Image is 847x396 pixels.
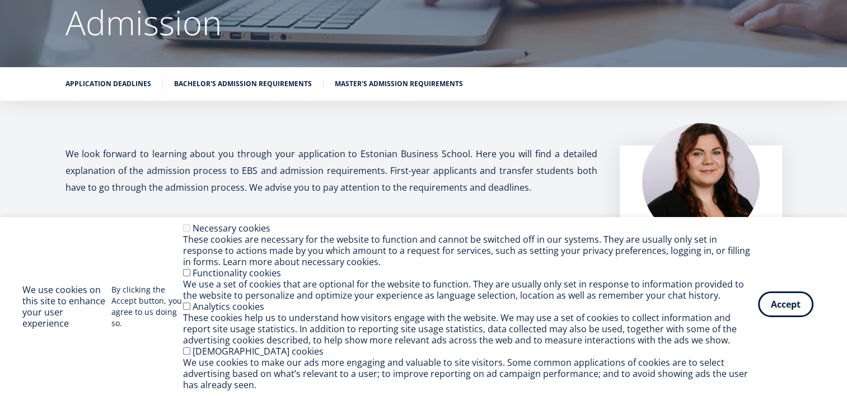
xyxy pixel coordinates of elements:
p: We look forward to learning about you through your application to Estonian Business School. Here ... [65,145,597,196]
label: Necessary cookies [193,222,270,234]
div: We use cookies to make our ads more engaging and valuable to site visitors. Some common applicati... [183,357,758,390]
label: Functionality cookies [193,267,281,279]
div: We use a set of cookies that are optional for the website to function. They are usually only set ... [183,279,758,301]
p: By clicking the Accept button, you agree to us doing so. [111,284,184,329]
a: Master's admission requirements [335,78,463,89]
div: These cookies help us to understand how visitors engage with the website. We may use a set of coo... [183,312,758,346]
a: Application deadlines [65,78,151,89]
h2: We use cookies on this site to enhance your user experience [22,284,111,329]
img: liina reimann [642,123,760,241]
button: Accept [758,291,813,317]
div: These cookies are necessary for the website to function and cannot be switched off in our systems... [183,234,758,267]
label: [DEMOGRAPHIC_DATA] cookies [193,345,324,357]
label: Analytics cookies [193,300,264,313]
a: Bachelor's admission requirements [174,78,312,89]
